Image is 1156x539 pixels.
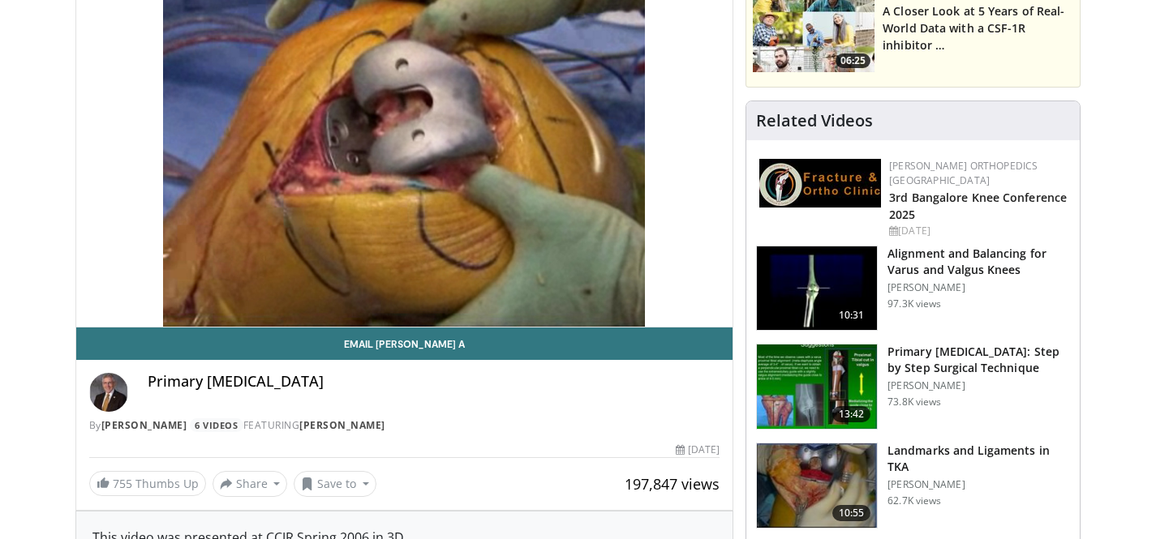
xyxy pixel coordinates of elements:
p: [PERSON_NAME] [887,478,1070,491]
h4: Related Videos [756,111,873,130]
h3: Primary [MEDICAL_DATA]: Step by Step Surgical Technique [887,344,1070,376]
img: Avatar [89,373,128,412]
span: 755 [113,476,132,491]
div: [DATE] [889,224,1067,238]
a: [PERSON_NAME] [299,418,385,432]
img: oa8B-rsjN5HfbTbX5hMDoxOjB1O5lLKx_1.150x105_q85_crop-smart_upscale.jpg [757,344,877,429]
a: A Closer Look at 5 Years of Real-World Data with a CSF-1R inhibitor … [883,3,1064,53]
a: 10:55 Landmarks and Ligaments in TKA [PERSON_NAME] 62.7K views [756,443,1070,528]
span: 10:31 [832,307,871,323]
img: 88434a0e-b753-4bdd-ac08-0695542386d5.150x105_q85_crop-smart_upscale.jpg [757,443,877,528]
a: 13:42 Primary [MEDICAL_DATA]: Step by Step Surgical Technique [PERSON_NAME] 73.8K views [756,344,1070,430]
div: [DATE] [676,443,720,457]
button: Share [213,471,288,497]
button: Save to [294,471,376,497]
h3: Alignment and Balancing for Varus and Valgus Knees [887,246,1070,278]
h4: Primary [MEDICAL_DATA] [148,373,720,391]
a: Email [PERSON_NAME] A [76,327,733,360]
p: [PERSON_NAME] [887,379,1070,392]
a: [PERSON_NAME] Orthopedics [GEOGRAPHIC_DATA] [889,159,1038,187]
p: 62.7K views [887,494,941,507]
p: [PERSON_NAME] [887,281,1070,294]
span: 197,847 views [625,474,720,494]
a: 10:31 Alignment and Balancing for Varus and Valgus Knees [PERSON_NAME] 97.3K views [756,246,1070,332]
h3: Landmarks and Ligaments in TKA [887,443,1070,475]
img: 38523_0000_3.png.150x105_q85_crop-smart_upscale.jpg [757,246,877,331]
a: 6 Videos [190,418,243,432]
p: 97.3K views [887,297,941,310]
span: 10:55 [832,505,871,521]
div: By FEATURING [89,418,720,433]
span: 06:25 [836,53,870,68]
a: 3rd Bangalore Knee Conference 2025 [889,190,1067,222]
img: 1ab50d05-db0e-42c7-b700-94c6e0976be2.jpeg.150x105_q85_autocrop_double_scale_upscale_version-0.2.jpg [759,159,881,207]
span: 13:42 [832,406,871,422]
a: [PERSON_NAME] [101,418,187,432]
p: 73.8K views [887,396,941,409]
a: 755 Thumbs Up [89,471,206,496]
